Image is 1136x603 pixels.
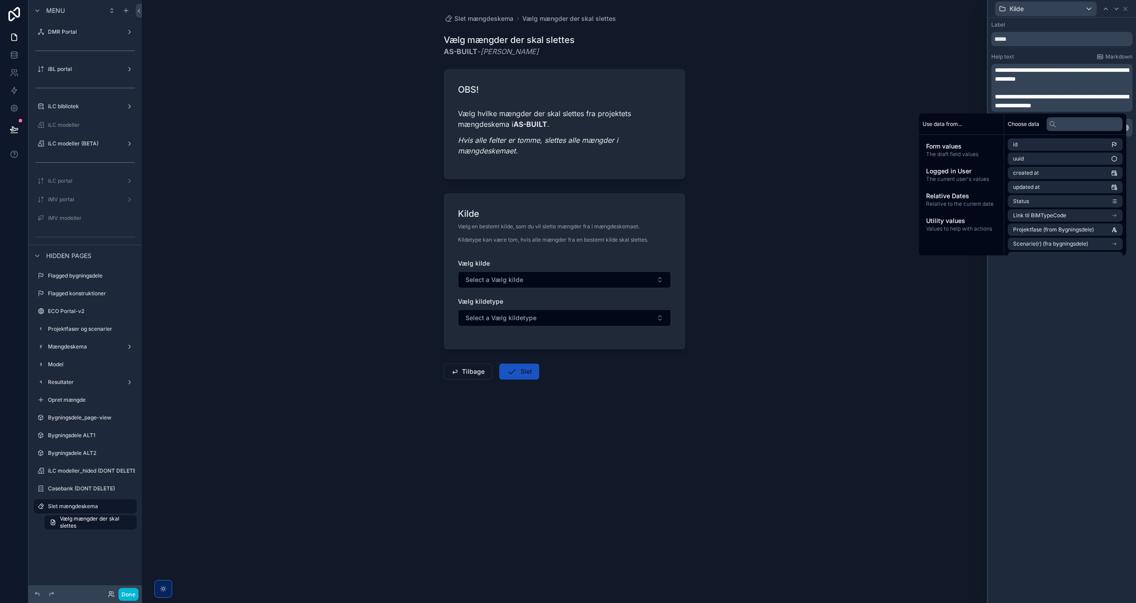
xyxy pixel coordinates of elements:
a: Bygningsdele ALT1 [34,428,137,442]
label: Bygningsdele ALT1 [48,432,135,439]
a: iLC modeller [34,118,137,132]
label: iMV modeller [48,215,135,222]
label: Help text [991,53,1014,60]
label: Label [991,21,1005,28]
h1: Vælg mængder der skal slettes [444,34,575,46]
label: iLC modeller_hided (DONT DELETE) [48,467,138,474]
strong: AS-BUILT [513,120,547,129]
label: iBL portal [48,66,122,73]
a: Projektfaser og scenarier [34,322,137,336]
p: Vælg en bestemt kilde, som du vil slette mængder fra i mængdeskemaet. [458,223,648,231]
label: Bygningsdele_page-view [48,414,135,421]
a: ECO Portal-v2 [34,304,137,318]
div: scrollable content [919,135,1004,239]
a: Opret mængde [34,393,137,407]
span: Choose data [1008,121,1039,128]
label: iLC portal [48,177,122,184]
a: iMV portal [34,192,137,207]
a: Flagged bygningsdele [34,269,137,283]
label: Mængdeskema [48,343,122,350]
label: Flagged konstruktioner [48,290,135,297]
button: Select Button [458,309,671,326]
span: Hidden pages [46,251,91,260]
span: Kilde [1010,4,1024,13]
em: [PERSON_NAME] [481,47,539,56]
label: Resultater [48,379,122,386]
span: The current user's values [926,176,997,183]
label: Casebank (DONT DELETE) [48,485,135,492]
label: iLC bibliotek [48,103,122,110]
button: Tilbage [444,364,492,380]
a: Slet mængdeskema [444,14,513,23]
a: Markdown [1097,53,1132,60]
span: The draft field values [926,151,997,158]
label: DMR Portal [48,28,122,35]
span: Form values [926,142,997,151]
a: iLC bibliotek [34,99,137,114]
label: Bygningsdele ALT2 [48,450,135,457]
button: Slet [499,364,539,380]
button: Done [118,588,138,601]
span: Vælg kilde [458,259,490,267]
span: Markdown [1105,53,1132,60]
a: Vælg mængder der skal slettes [522,14,616,23]
a: Bygningsdele ALT2 [34,446,137,460]
a: iBL portal [34,62,137,76]
span: Vælg kildetype [458,298,503,305]
a: Resultater [34,375,137,389]
label: Model [48,361,135,368]
h1: Kilde [458,208,479,220]
a: iLC modeller_hided (DONT DELETE) [34,464,137,478]
label: Slet mængdeskema [48,503,131,510]
a: DMR Portal [34,25,137,39]
label: ECO Portal-v2 [48,308,135,315]
a: Flagged konstruktioner [34,286,137,301]
a: Bygningsdele_page-view [34,411,137,425]
a: Vælg mængder der skal slettes [44,515,137,529]
span: - [444,46,575,57]
a: iMV modeller [34,211,137,225]
span: Select a Vælg kilde [465,275,523,284]
label: Flagged bygningsdele [48,272,135,279]
span: Values to help with actions [926,225,997,232]
a: Casebank (DONT DELETE) [34,482,137,496]
span: Select a Vælg kildetype [465,313,536,322]
span: Relative to the current date [926,200,997,208]
em: Hvis alle felter er tomme, slettes alle mængder i mængdeskemaet. [458,136,618,155]
button: Select Button [458,271,671,288]
h1: OBS! [458,83,479,96]
label: Opret mængde [48,396,135,403]
span: Slet mængdeskema [454,14,513,23]
label: Projektfaser og scenarier [48,325,135,333]
span: Vælg mængder der skal slettes [60,515,131,529]
a: Model [34,357,137,372]
p: Kildetype kan være tom, hvis alle mængder fra en bestemt kilde skal slettes. [458,236,648,244]
div: scrollable content [991,64,1132,112]
a: iLC portal [34,174,137,188]
label: iLC modeller [48,121,135,129]
span: Utility values [926,216,997,225]
span: Use data from... [923,121,962,128]
strong: AS-BUILT [444,47,477,56]
button: Kilde [995,1,1097,16]
a: Mængdeskema [34,340,137,354]
label: iLC modeller (BETA) [48,140,122,147]
p: Vælg hvilke mængder der skal slettes fra projektets mængdeskema i . [458,108,671,129]
span: Menu [46,6,65,15]
span: Logged in User [926,167,997,176]
span: Relative Dates [926,192,997,200]
a: iLC modeller (BETA) [34,137,137,151]
label: iMV portal [48,196,122,203]
a: Slet mængdeskema [34,499,137,513]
